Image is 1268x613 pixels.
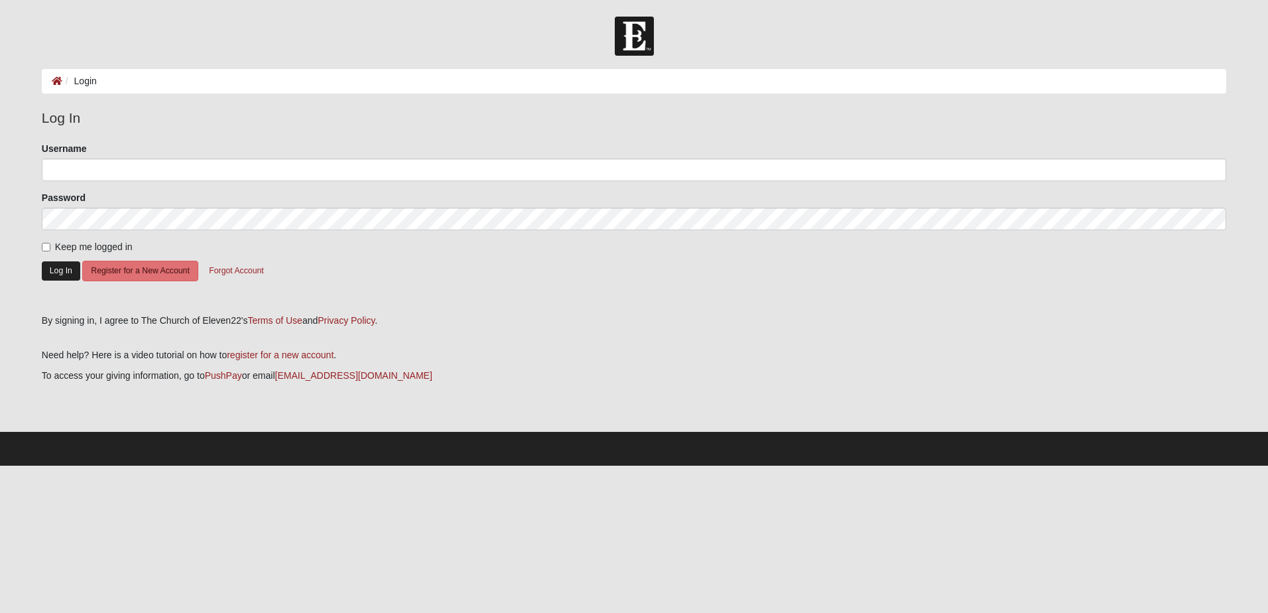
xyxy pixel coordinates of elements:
label: Password [42,191,86,204]
p: To access your giving information, go to or email [42,369,1226,383]
a: PushPay [205,370,242,381]
span: Keep me logged in [55,241,133,252]
button: Log In [42,261,80,281]
img: Church of Eleven22 Logo [615,17,654,56]
div: By signing in, I agree to The Church of Eleven22's and . [42,314,1226,328]
a: [EMAIL_ADDRESS][DOMAIN_NAME] [275,370,432,381]
input: Keep me logged in [42,243,50,251]
p: Need help? Here is a video tutorial on how to . [42,348,1226,362]
a: Terms of Use [247,315,302,326]
button: Register for a New Account [82,261,198,281]
li: Login [62,74,97,88]
a: Privacy Policy [318,315,375,326]
label: Username [42,142,87,155]
legend: Log In [42,107,1226,129]
button: Forgot Account [200,261,272,281]
a: register for a new account [227,350,334,360]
